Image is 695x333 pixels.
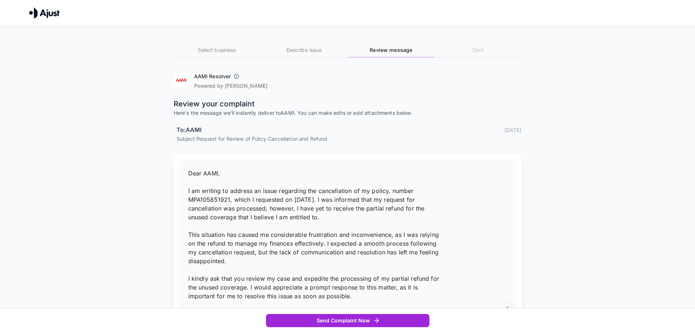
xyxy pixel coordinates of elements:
[435,46,521,54] h6: Sent
[348,46,435,54] h6: Review message
[260,46,347,54] h6: Describe issue
[177,125,202,135] h6: To: AAMI
[174,46,260,54] h6: Select business
[188,170,439,317] span: Dear AAMI, I am writing to address an issue regarding the cancellation of my policy, number MPA10...
[29,7,60,18] img: Ajust
[505,126,522,134] p: [DATE]
[174,73,188,87] img: AAMI
[266,314,429,328] button: Send Complaint Now
[194,73,231,80] h6: AAMI Resolver
[177,135,522,143] p: Subject: Request for Review of Policy Cancellation and Refund
[194,82,268,90] p: Powered by [PERSON_NAME]
[174,98,522,109] p: Review your complaint
[174,109,522,117] p: Here's the message we'll instantly deliver to AAMI . You can make edits or add attachments below.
